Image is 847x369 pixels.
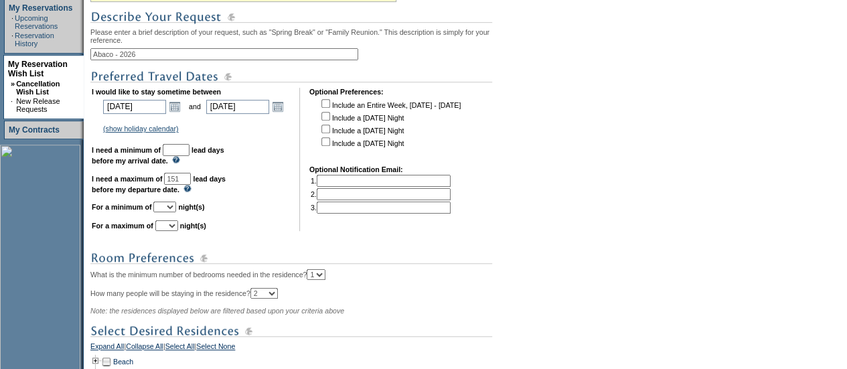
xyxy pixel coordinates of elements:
[11,97,15,113] td: ·
[178,203,204,211] b: night(s)
[167,99,182,114] a: Open the calendar popup.
[172,156,180,163] img: questionMark_lightBlue.gif
[11,31,13,48] td: ·
[113,358,133,366] a: Beach
[92,88,221,96] b: I would like to stay sometime between
[180,222,206,230] b: night(s)
[90,342,516,354] div: | | |
[92,175,162,183] b: I need a maximum of
[16,97,60,113] a: New Release Requests
[319,97,461,156] td: Include an Entire Week, [DATE] - [DATE] Include a [DATE] Night Include a [DATE] Night Include a [...
[92,175,226,194] b: lead days before my departure date.
[309,165,403,173] b: Optional Notification Email:
[187,97,203,116] td: and
[90,342,124,354] a: Expand All
[309,88,384,96] b: Optional Preferences:
[8,60,68,78] a: My Reservation Wish List
[16,80,60,96] a: Cancellation Wish List
[103,125,179,133] a: (show holiday calendar)
[183,185,191,192] img: questionMark_lightBlue.gif
[92,203,151,211] b: For a minimum of
[206,100,269,114] input: Date format: M/D/Y. Shortcut keys: [T] for Today. [UP] or [.] for Next Day. [DOWN] or [,] for Pre...
[11,14,13,30] td: ·
[9,125,60,135] a: My Contracts
[15,31,54,48] a: Reservation History
[90,307,344,315] span: Note: the residences displayed below are filtered based upon your criteria above
[92,146,161,154] b: I need a minimum of
[126,342,163,354] a: Collapse All
[9,3,72,13] a: My Reservations
[165,342,195,354] a: Select All
[90,250,492,267] img: subTtlRoomPreferences.gif
[92,146,224,165] b: lead days before my arrival date.
[103,100,166,114] input: Date format: M/D/Y. Shortcut keys: [T] for Today. [UP] or [.] for Next Day. [DOWN] or [,] for Pre...
[92,222,153,230] b: For a maximum of
[311,175,451,187] td: 1.
[15,14,58,30] a: Upcoming Reservations
[196,342,235,354] a: Select None
[311,188,451,200] td: 2.
[311,202,451,214] td: 3.
[271,99,285,114] a: Open the calendar popup.
[11,80,15,88] b: »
